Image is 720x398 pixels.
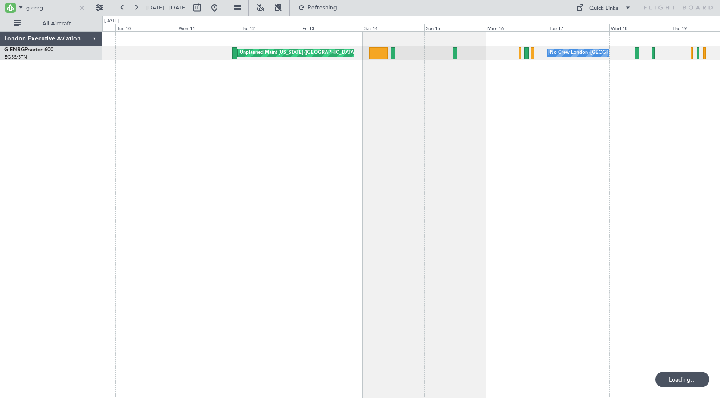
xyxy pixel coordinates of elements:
div: Sun 15 [424,24,486,31]
div: Fri 13 [301,24,362,31]
div: Thu 12 [239,24,301,31]
div: Mon 16 [486,24,547,31]
span: All Aircraft [22,21,91,27]
button: All Aircraft [9,17,93,31]
a: EGSS/STN [4,54,27,60]
div: Sat 14 [363,24,424,31]
button: Quick Links [572,1,636,15]
span: G-ENRG [4,47,25,53]
button: Refreshing... [294,1,346,15]
div: Loading... [655,372,709,387]
span: Refreshing... [307,5,343,11]
div: Wed 18 [609,24,671,31]
div: No Crew London ([GEOGRAPHIC_DATA]) [550,47,641,59]
div: Tue 17 [548,24,609,31]
span: [DATE] - [DATE] [146,4,187,12]
div: Wed 11 [177,24,239,31]
div: Unplanned Maint [US_STATE] ([GEOGRAPHIC_DATA]) [240,47,357,59]
div: Tue 10 [115,24,177,31]
div: Quick Links [589,4,618,13]
a: G-ENRGPraetor 600 [4,47,53,53]
div: [DATE] [104,17,119,25]
input: A/C (Reg. or Type) [26,1,76,14]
